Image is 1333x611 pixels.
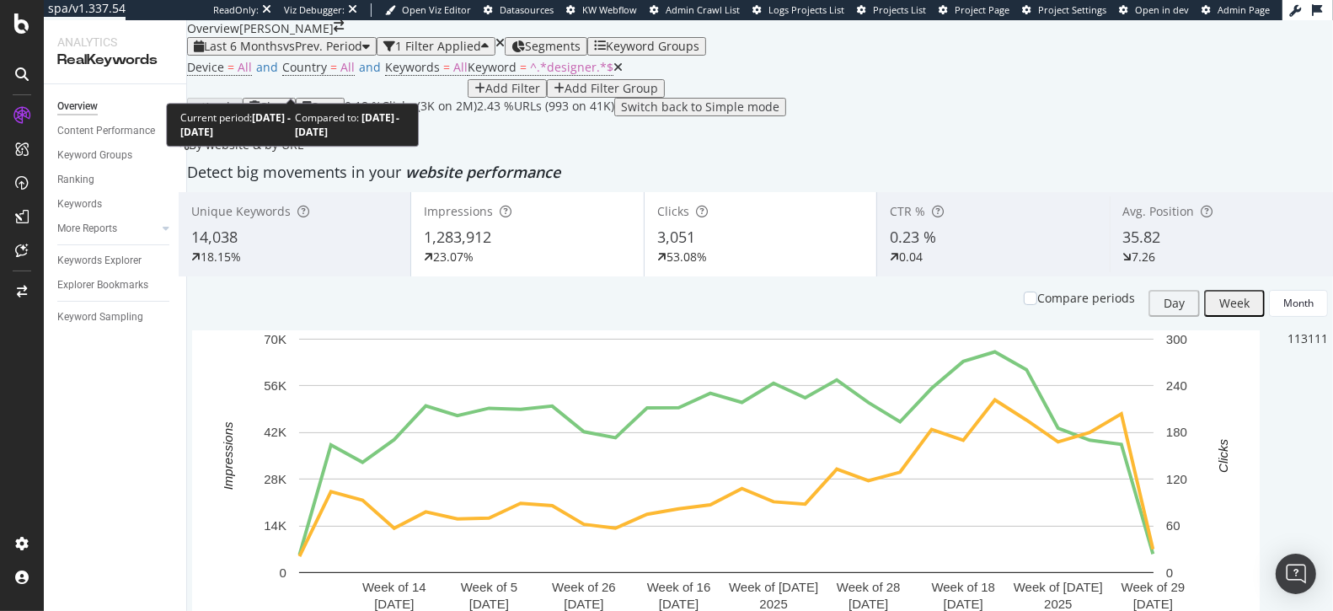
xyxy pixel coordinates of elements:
[1287,330,1294,347] div: 1
[187,37,377,56] button: Last 6 MonthsvsPrev. Period
[650,3,740,17] a: Admin Crawl List
[565,82,658,95] div: Add Filter Group
[221,421,235,490] text: Impressions
[57,98,98,115] div: Overview
[587,37,706,56] button: Keyword Groups
[312,100,338,114] div: Save
[57,252,174,270] a: Keywords Explorer
[890,203,925,219] span: CTR %
[837,580,901,594] text: Week of 28
[377,37,495,56] button: 1 Filter Applied
[484,3,554,17] a: Datasources
[525,38,581,54] span: Segments
[944,597,983,611] text: [DATE]
[1314,330,1321,347] div: 1
[1044,597,1072,611] text: 2025
[57,196,174,213] a: Keywords
[1148,290,1200,317] button: Day
[1166,426,1187,440] text: 180
[606,40,699,53] div: Keyword Groups
[330,59,337,75] span: =
[284,3,345,17] div: Viz Debugger:
[495,37,505,49] div: times
[57,122,155,140] div: Content Performance
[1202,3,1270,17] a: Admin Page
[768,3,844,16] span: Logs Projects List
[899,249,923,265] div: 0.04
[477,98,614,116] div: 2.43 % URLs ( 993 on 41K )
[201,249,241,265] div: 18.15%
[729,580,818,594] text: Week of [DATE]
[1166,332,1187,346] text: 300
[469,597,509,611] text: [DATE]
[485,82,540,95] div: Add Filter
[1219,297,1250,310] div: Week
[468,79,547,98] button: Add Filter
[1119,3,1189,17] a: Open in dev
[461,580,517,594] text: Week of 5
[187,59,224,75] span: Device
[1166,472,1187,486] text: 120
[340,59,355,75] span: All
[564,597,603,611] text: [DATE]
[264,332,286,346] text: 70K
[57,122,174,140] a: Content Performance
[1132,249,1156,265] div: 7.26
[566,3,637,17] a: KW Webflow
[256,59,278,75] span: and
[873,3,926,16] span: Projects List
[362,580,426,594] text: Week of 14
[204,38,283,54] span: Last 6 Months
[1301,330,1308,347] div: 3
[187,98,243,116] button: Apply
[849,597,888,611] text: [DATE]
[57,98,174,115] a: Overview
[666,3,740,16] span: Admin Crawl List
[295,110,400,139] b: [DATE] - [DATE]
[57,276,148,294] div: Explorer Bookmarks
[424,227,491,247] span: 1,283,912
[453,59,468,75] span: All
[57,308,174,326] a: Keyword Sampling
[239,20,334,37] div: [PERSON_NAME]
[1123,203,1195,219] span: Avg. Position
[1166,565,1173,580] text: 0
[238,59,252,75] span: All
[283,38,362,54] span: vs Prev. Period
[57,51,173,70] div: RealKeywords
[57,308,143,326] div: Keyword Sampling
[1218,3,1270,16] span: Admin Page
[57,147,174,164] a: Keyword Groups
[752,3,844,17] a: Logs Projects List
[1037,290,1135,307] div: Compare periods
[547,79,665,98] button: Add Filter Group
[552,580,616,594] text: Week of 26
[955,3,1009,16] span: Project Page
[1014,580,1103,594] text: Week of [DATE]
[759,597,787,611] text: 2025
[57,34,173,51] div: Analytics
[657,203,689,219] span: Clicks
[1166,378,1187,393] text: 240
[1216,438,1230,472] text: Clicks
[191,227,238,247] span: 14,038
[890,227,936,247] span: 0.23 %
[359,59,381,75] span: and
[296,98,345,116] button: Save
[282,59,327,75] span: Country
[1308,330,1314,347] div: 1
[932,580,996,594] text: Week of 18
[260,100,289,114] div: Clear
[1038,3,1106,16] span: Project Settings
[443,59,450,75] span: =
[345,98,477,116] div: 0.18 % Clicks ( 3K on 2M )
[180,110,291,139] b: [DATE] - [DATE]
[1164,297,1185,310] div: Day
[57,220,158,238] a: More Reports
[659,597,699,611] text: [DATE]
[1122,580,1186,594] text: Week of 29
[264,518,286,533] text: 14K
[57,252,142,270] div: Keywords Explorer
[1022,3,1106,17] a: Project Settings
[1276,554,1316,594] div: Open Intercom Messenger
